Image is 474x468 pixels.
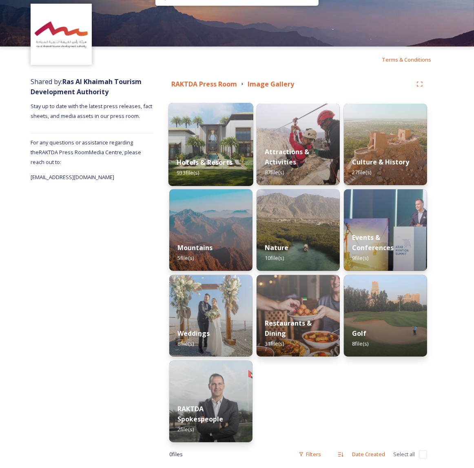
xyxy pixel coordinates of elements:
[257,104,340,185] img: 6b2c4cc9-34ae-45d0-992d-9f5eeab804f7.jpg
[352,329,366,338] strong: Golf
[352,233,394,252] strong: Events & Conferences
[169,361,253,442] img: c31c8ceb-515d-4687-9f3e-56b1a242d210.jpg
[265,169,284,176] span: 87 file(s)
[295,446,325,462] div: Filters
[265,243,288,252] strong: Nature
[177,404,223,424] strong: RAKTDA Spokespeople
[265,340,284,347] span: 31 file(s)
[31,77,142,96] strong: Ras Al Khaimah Tourism Development Authority
[177,169,199,176] span: 933 file(s)
[31,139,141,166] span: For any questions or assistance regarding the RAKTDA Press Room Media Centre, please reach out to:
[31,77,142,96] span: Shared by:
[177,329,210,338] strong: Weddings
[169,189,253,271] img: f4b44afd-84a5-42f8-a796-2dedbf2b50eb.jpg
[257,189,340,271] img: f0db2a41-4a96-4f71-8a17-3ff40b09c344.jpg
[32,5,91,64] img: Logo_RAKTDA_RGB-01.png
[177,426,194,433] span: 2 file(s)
[257,275,340,357] img: d36d2355-c23c-4ad7-81c7-64b1c23550e0.jpg
[352,157,409,166] strong: Culture & History
[344,275,427,357] img: f466d538-3deb-466c-bcc7-2195f0191b25.jpg
[265,147,309,166] strong: Attractions & Activities
[344,104,427,185] img: 45dfe8e7-8c4f-48e3-b92b-9b2a14aeffa1.jpg
[171,80,237,89] strong: RAKTDA Press Room
[348,446,389,462] div: Date Created
[248,80,294,89] strong: Image Gallery
[177,243,213,252] strong: Mountains
[265,254,284,262] span: 10 file(s)
[393,450,415,458] span: Select all
[344,189,427,271] img: 43bc6a4b-b786-4d98-b8e1-b86026dad6a6.jpg
[177,340,194,347] span: 8 file(s)
[169,275,253,357] img: c1cbaa8e-154c-4d4f-9379-c8e58e1c7ae4.jpg
[31,102,153,120] span: Stay up to date with the latest press releases, fact sheets, and media assets in our press room.
[382,56,431,63] span: Terms & Conditions
[382,55,443,64] a: Terms & Conditions
[265,319,312,338] strong: Restaurants & Dining
[169,450,183,458] span: 0 file s
[177,254,194,262] span: 5 file(s)
[352,254,368,262] span: 9 file(s)
[352,340,368,347] span: 8 file(s)
[168,103,253,186] img: a622eb85-593b-49ea-86a1-be0a248398a8.jpg
[177,158,233,167] strong: Hotels & Resorts
[352,169,371,176] span: 27 file(s)
[31,173,114,181] span: [EMAIL_ADDRESS][DOMAIN_NAME]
